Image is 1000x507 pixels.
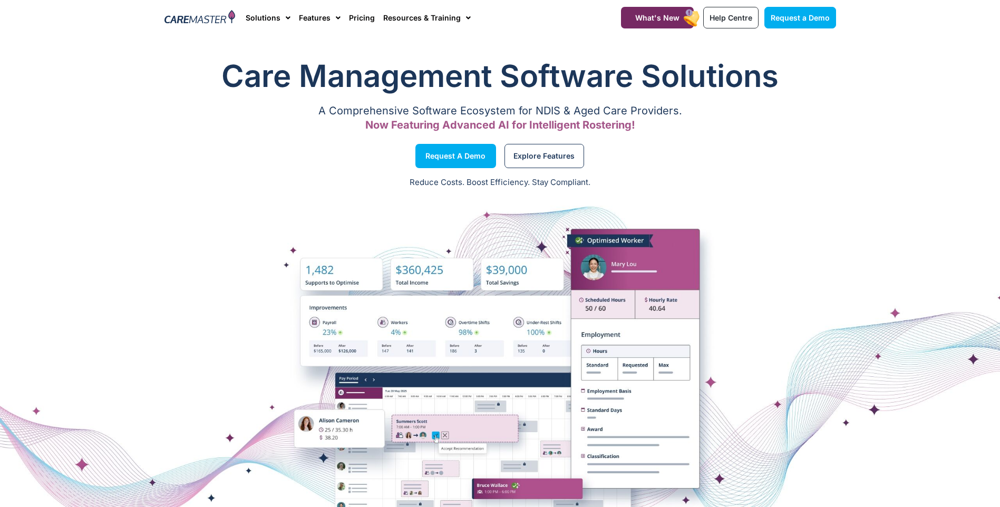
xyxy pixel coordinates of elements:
img: CareMaster Logo [164,10,236,26]
span: Explore Features [513,153,575,159]
h1: Care Management Software Solutions [164,55,836,97]
a: Explore Features [504,144,584,168]
span: Request a Demo [771,13,830,22]
span: Request a Demo [425,153,486,159]
a: What's New [621,7,694,28]
p: Reduce Costs. Boost Efficiency. Stay Compliant. [6,177,994,189]
span: What's New [635,13,679,22]
a: Request a Demo [415,144,496,168]
span: Help Centre [710,13,752,22]
a: Help Centre [703,7,759,28]
p: A Comprehensive Software Ecosystem for NDIS & Aged Care Providers. [164,108,836,114]
a: Request a Demo [764,7,836,28]
span: Now Featuring Advanced AI for Intelligent Rostering! [365,119,635,131]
